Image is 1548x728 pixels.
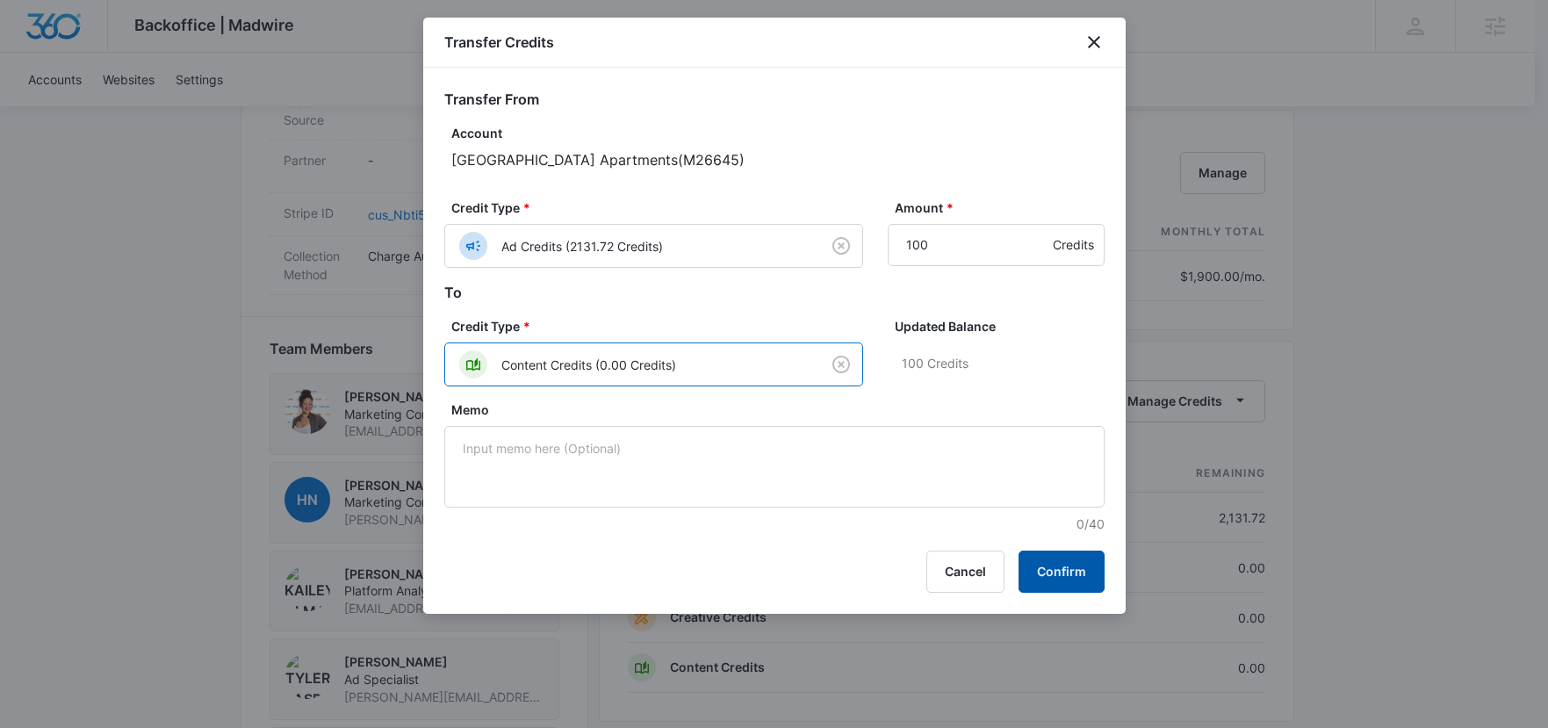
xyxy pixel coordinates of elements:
label: Updated Balance [895,317,1112,335]
p: Ad Credits (2131.72 Credits) [501,237,663,256]
p: Account [451,124,1105,142]
h2: Transfer From [444,89,1105,110]
button: Clear [827,350,855,378]
h2: To [444,282,1105,303]
button: Confirm [1019,551,1105,593]
button: Clear [827,232,855,260]
label: Amount [895,198,1112,217]
label: Credit Type [451,198,870,217]
p: 0/40 [451,515,1105,533]
button: Cancel [926,551,1004,593]
div: Credits [1053,224,1094,266]
p: Content Credits (0.00 Credits) [501,356,676,374]
label: Memo [451,400,1112,419]
label: Credit Type [451,317,870,335]
button: close [1084,32,1105,53]
p: [GEOGRAPHIC_DATA] Apartments ( M26645 ) [451,149,1105,170]
p: 100 Credits [902,342,1105,385]
h1: Transfer Credits [444,32,554,53]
